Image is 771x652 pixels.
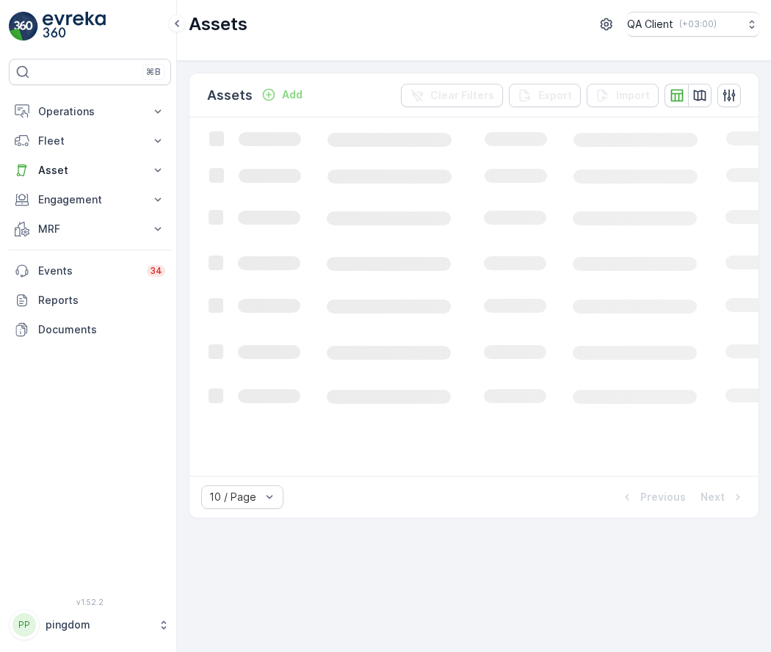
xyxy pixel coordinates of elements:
[699,488,747,506] button: Next
[38,163,142,178] p: Asset
[701,490,725,504] p: Next
[38,322,165,337] p: Documents
[38,264,138,278] p: Events
[616,88,650,103] p: Import
[12,613,36,637] div: PP
[9,598,171,606] span: v 1.52.2
[9,156,171,185] button: Asset
[509,84,581,107] button: Export
[46,617,151,632] p: pingdom
[9,315,171,344] a: Documents
[640,490,686,504] p: Previous
[146,66,161,78] p: ⌘B
[9,256,171,286] a: Events34
[38,192,142,207] p: Engagement
[9,286,171,315] a: Reports
[679,18,717,30] p: ( +03:00 )
[9,126,171,156] button: Fleet
[9,185,171,214] button: Engagement
[256,86,308,104] button: Add
[189,12,247,36] p: Assets
[627,12,759,37] button: QA Client(+03:00)
[401,84,503,107] button: Clear Filters
[9,97,171,126] button: Operations
[627,17,673,32] p: QA Client
[618,488,687,506] button: Previous
[430,88,494,103] p: Clear Filters
[9,609,171,640] button: PPpingdom
[282,87,303,102] p: Add
[538,88,572,103] p: Export
[38,134,142,148] p: Fleet
[9,12,38,41] img: logo
[150,265,162,277] p: 34
[9,214,171,244] button: MRF
[587,84,659,107] button: Import
[38,293,165,308] p: Reports
[207,85,253,106] p: Assets
[38,104,142,119] p: Operations
[43,12,106,41] img: logo_light-DOdMpM7g.png
[38,222,142,236] p: MRF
